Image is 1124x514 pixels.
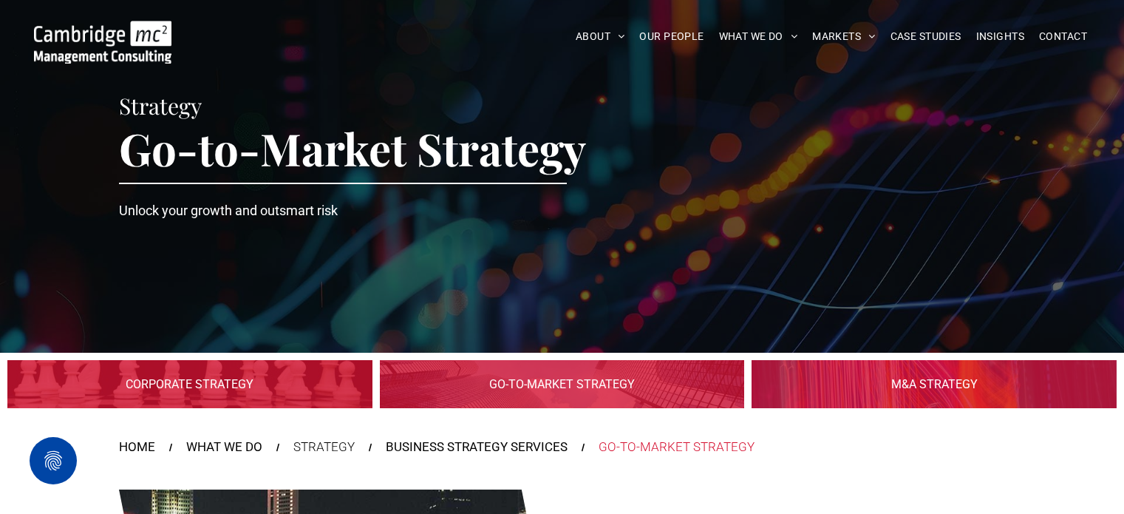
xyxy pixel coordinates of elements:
img: Go to Homepage [34,21,171,64]
a: BUSINESS STRATEGY SERVICES [386,438,568,457]
a: Digital Infrastructure | Go-to-Market Strategy | Cambridge Management Consulting [380,360,745,408]
span: Go-to-Market Strategy [119,118,586,177]
nav: Breadcrumbs [119,438,1006,457]
a: Digital Infrastructure | Corporate Strategy | Cambridge Management Consulting [7,360,372,408]
a: CASE STUDIES [883,25,969,48]
div: GO-TO-MARKET STRATEGY [599,438,755,457]
a: MARKETS [805,25,882,48]
a: INSIGHTS [969,25,1032,48]
span: Strategy [119,91,202,121]
div: STRATEGY [293,438,355,457]
span: Unlock your growth and outsmart risk [119,203,338,218]
a: Digital Infrastructure | M&A Strategy | Cambridge Management Consulting [752,360,1117,408]
a: WHAT WE DO [712,25,805,48]
a: OUR PEOPLE [632,25,711,48]
a: HOME [119,438,155,457]
a: Your Business Transformed | Cambridge Management Consulting [34,23,171,38]
a: WHAT WE DO [186,438,262,457]
a: ABOUT [568,25,633,48]
a: CONTACT [1032,25,1094,48]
